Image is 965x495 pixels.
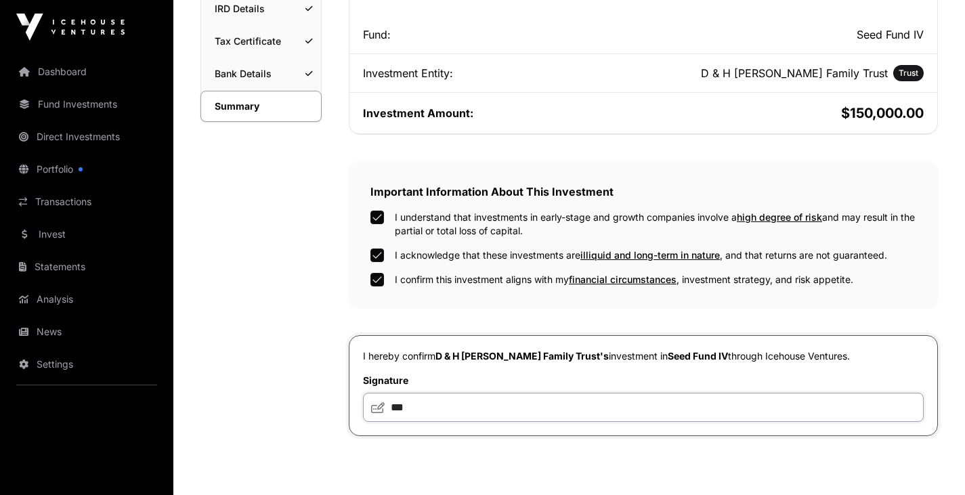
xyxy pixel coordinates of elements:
[11,89,163,119] a: Fund Investments
[363,106,473,120] span: Investment Amount:
[11,349,163,379] a: Settings
[11,154,163,184] a: Portfolio
[11,122,163,152] a: Direct Investments
[201,26,321,56] a: Tax Certificate
[16,14,125,41] img: Icehouse Ventures Logo
[435,350,609,362] span: D & H [PERSON_NAME] Family Trust's
[569,274,677,285] span: financial circumstances
[395,211,916,238] label: I understand that investments in early-stage and growth companies involve a and may result in the...
[701,65,888,81] h2: D & H [PERSON_NAME] Family Trust
[201,59,321,89] a: Bank Details
[363,65,641,81] div: Investment Entity:
[11,317,163,347] a: News
[646,26,924,43] h2: Seed Fund IV
[11,252,163,282] a: Statements
[737,211,822,223] span: high degree of risk
[395,249,887,262] label: I acknowledge that these investments are , and that returns are not guaranteed.
[200,91,322,122] a: Summary
[11,219,163,249] a: Invest
[646,104,924,123] h2: $150,000.00
[11,187,163,217] a: Transactions
[370,184,916,200] h2: Important Information About This Investment
[363,349,924,363] p: I hereby confirm investment in through Icehouse Ventures.
[11,57,163,87] a: Dashboard
[363,374,924,387] label: Signature
[363,26,641,43] div: Fund:
[899,68,918,79] span: Trust
[580,249,720,261] span: illiquid and long-term in nature
[897,430,965,495] iframe: Chat Widget
[668,350,728,362] span: Seed Fund IV
[11,284,163,314] a: Analysis
[395,273,853,286] label: I confirm this investment aligns with my , investment strategy, and risk appetite.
